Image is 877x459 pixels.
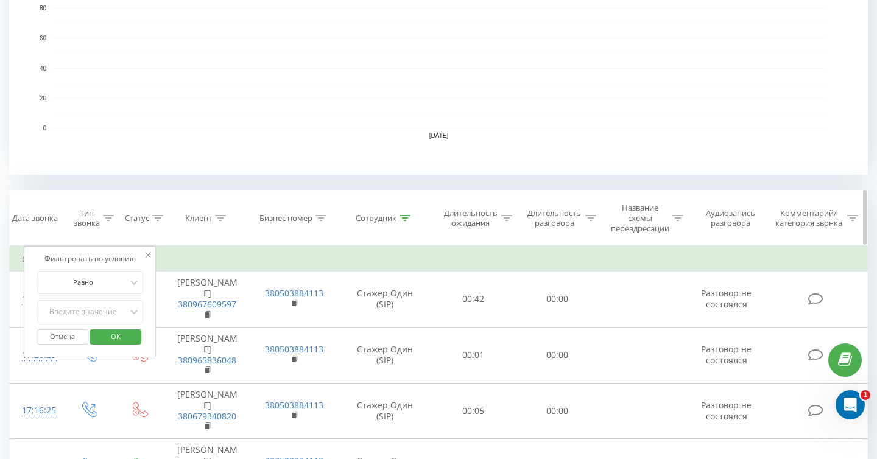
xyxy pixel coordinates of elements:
[40,95,47,102] text: 20
[10,247,868,272] td: Сегодня
[265,287,323,299] a: 380503884113
[338,383,432,439] td: Стажер Один (SIP)
[432,327,516,383] td: 00:01
[40,35,47,42] text: 60
[338,272,432,328] td: Стажер Один (SIP)
[164,272,251,328] td: [PERSON_NAME]
[697,208,764,229] div: Аудиозапись разговора
[178,410,236,422] a: 380679340820
[701,343,752,366] span: Разговор не состоялся
[178,354,236,366] a: 380965836048
[836,390,865,419] iframe: Intercom live chat
[74,208,100,229] div: Тип звонка
[22,343,51,367] div: 17:20:29
[22,399,51,422] div: 17:16:25
[40,65,47,72] text: 40
[701,399,752,422] span: Разговор не состоялся
[356,213,396,223] div: Сотрудник
[37,253,144,265] div: Фильтровать по условию
[12,213,58,223] div: Дата звонка
[99,327,133,346] span: OK
[178,298,236,310] a: 380967609597
[265,343,323,355] a: 380503884113
[164,327,251,383] td: [PERSON_NAME]
[526,208,582,229] div: Длительность разговора
[37,329,88,345] button: Отмена
[432,272,516,328] td: 00:42
[125,213,149,223] div: Статус
[610,203,669,234] div: Название схемы переадресации
[432,383,516,439] td: 00:05
[43,125,46,131] text: 0
[773,208,844,229] div: Комментарий/категория звонка
[259,213,312,223] div: Бизнес номер
[443,208,499,229] div: Длительность ожидания
[338,327,432,383] td: Стажер Один (SIP)
[429,132,449,139] text: [DATE]
[40,5,47,12] text: 80
[515,327,599,383] td: 00:00
[515,383,599,439] td: 00:00
[185,213,212,223] div: Клиент
[701,287,752,310] span: Разговор не состоялся
[40,307,127,317] div: Введите значение
[22,287,51,311] div: 17:21:09
[90,329,142,345] button: OK
[861,390,870,400] span: 1
[164,383,251,439] td: [PERSON_NAME]
[265,399,323,411] a: 380503884113
[515,272,599,328] td: 00:00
